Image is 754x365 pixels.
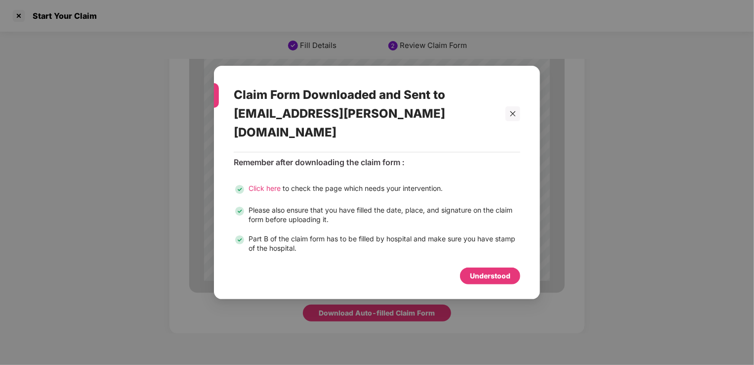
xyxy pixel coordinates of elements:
div: Understood [470,271,510,281]
img: svg+xml;base64,PHN2ZyB3aWR0aD0iMjQiIGhlaWdodD0iMjQiIHZpZXdCb3g9IjAgMCAyNCAyNCIgZmlsbD0ibm9uZSIgeG... [234,183,246,195]
div: Please also ensure that you have filled the date, place, and signature on the claim form before u... [249,205,520,224]
div: to check the page which needs your intervention. [249,183,443,195]
img: svg+xml;base64,PHN2ZyB3aWR0aD0iMjQiIGhlaWdodD0iMjQiIHZpZXdCb3g9IjAgMCAyNCAyNCIgZmlsbD0ibm9uZSIgeG... [234,234,246,246]
div: Remember after downloading the claim form : [234,157,520,168]
span: Click here [249,184,281,192]
img: svg+xml;base64,PHN2ZyB3aWR0aD0iMjQiIGhlaWdodD0iMjQiIHZpZXdCb3g9IjAgMCAyNCAyNCIgZmlsbD0ibm9uZSIgeG... [234,205,246,217]
div: Part B of the claim form has to be filled by hospital and make sure you have stamp of the hospital. [249,234,520,253]
span: close [509,110,516,117]
div: Claim Form Downloaded and Sent to [EMAIL_ADDRESS][PERSON_NAME][DOMAIN_NAME] [234,76,497,151]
